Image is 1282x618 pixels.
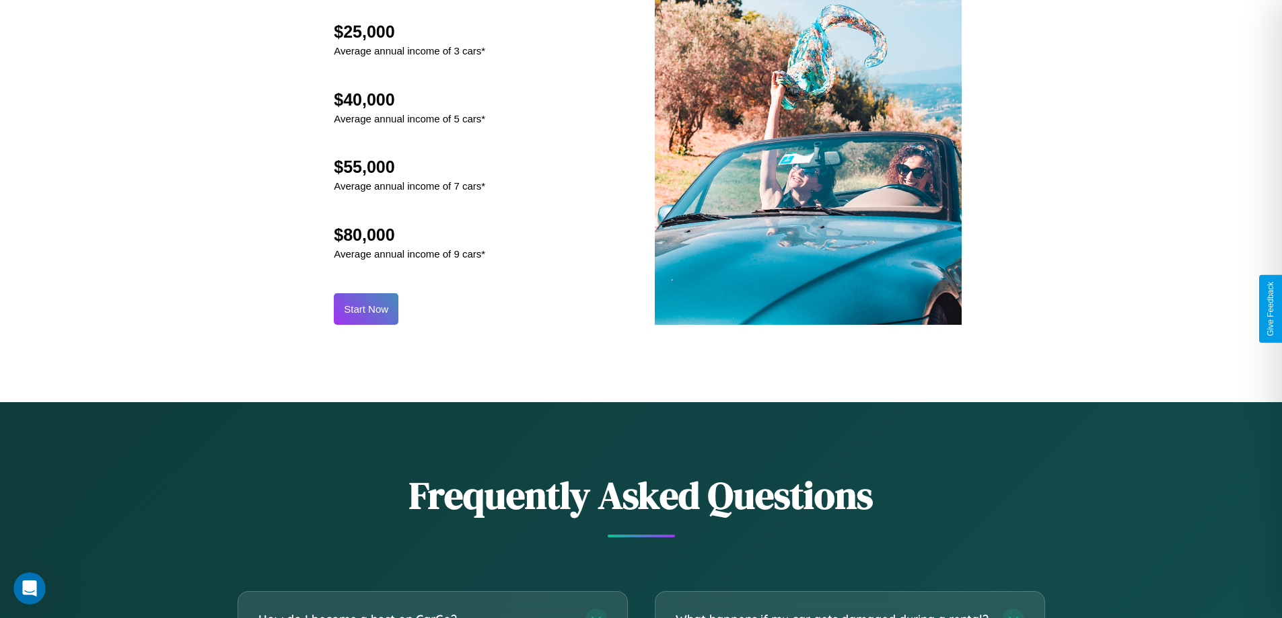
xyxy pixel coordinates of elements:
[334,225,485,245] h2: $80,000
[334,110,485,128] p: Average annual income of 5 cars*
[334,90,485,110] h2: $40,000
[334,22,485,42] h2: $25,000
[1266,282,1275,336] div: Give Feedback
[334,157,485,177] h2: $55,000
[13,572,46,605] iframe: Intercom live chat
[334,177,485,195] p: Average annual income of 7 cars*
[334,42,485,60] p: Average annual income of 3 cars*
[238,469,1045,521] h2: Frequently Asked Questions
[334,245,485,263] p: Average annual income of 9 cars*
[334,293,398,325] button: Start Now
